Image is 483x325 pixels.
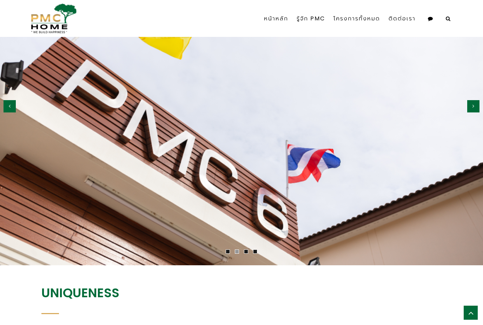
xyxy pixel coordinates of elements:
img: pmc-logo [28,4,77,33]
h2: Uniqueness [41,286,442,300]
a: ติดต่อเรา [384,6,420,31]
a: รู้จัก PMC [292,6,329,31]
a: หน้าหลัก [260,6,292,31]
a: โครงการทั้งหมด [329,6,384,31]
